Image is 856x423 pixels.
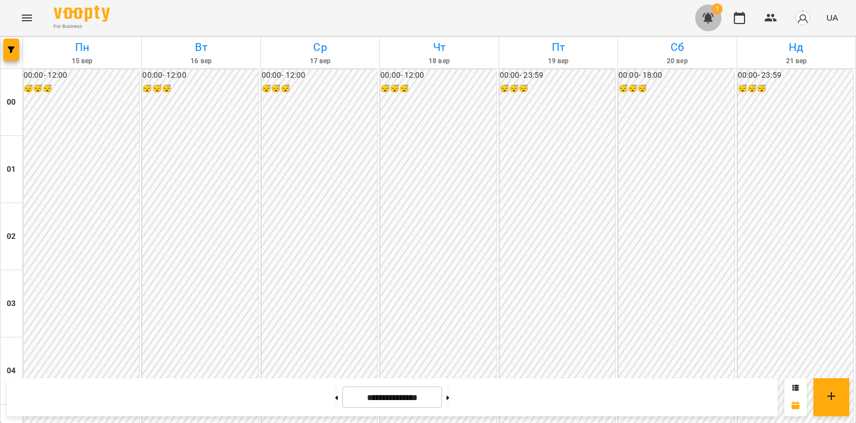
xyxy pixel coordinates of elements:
[822,7,843,28] button: UA
[262,69,377,82] h6: 00:00 - 12:00
[54,6,110,22] img: Voopty Logo
[263,56,378,67] h6: 17 вер
[143,39,258,56] h6: Вт
[7,365,16,377] h6: 04
[618,83,734,95] h6: 😴😴😴
[739,56,854,67] h6: 21 вер
[739,39,854,56] h6: Нд
[263,39,378,56] h6: Ср
[620,39,734,56] h6: Сб
[738,69,853,82] h6: 00:00 - 23:59
[25,56,139,67] h6: 15 вер
[262,83,377,95] h6: 😴😴😴
[7,231,16,243] h6: 02
[380,83,496,95] h6: 😴😴😴
[738,83,853,95] h6: 😴😴😴
[501,56,616,67] h6: 19 вер
[620,56,734,67] h6: 20 вер
[382,56,496,67] h6: 18 вер
[24,69,139,82] h6: 00:00 - 12:00
[25,39,139,56] h6: Пн
[54,23,110,30] span: For Business
[7,163,16,176] h6: 01
[711,3,723,15] span: 1
[13,4,40,31] button: Menu
[826,12,838,23] span: UA
[7,298,16,310] h6: 03
[382,39,496,56] h6: Чт
[500,83,615,95] h6: 😴😴😴
[24,83,139,95] h6: 😴😴😴
[795,10,811,26] img: avatar_s.png
[143,56,258,67] h6: 16 вер
[500,69,615,82] h6: 00:00 - 23:59
[618,69,734,82] h6: 00:00 - 18:00
[380,69,496,82] h6: 00:00 - 12:00
[142,83,258,95] h6: 😴😴😴
[501,39,616,56] h6: Пт
[7,96,16,109] h6: 00
[142,69,258,82] h6: 00:00 - 12:00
